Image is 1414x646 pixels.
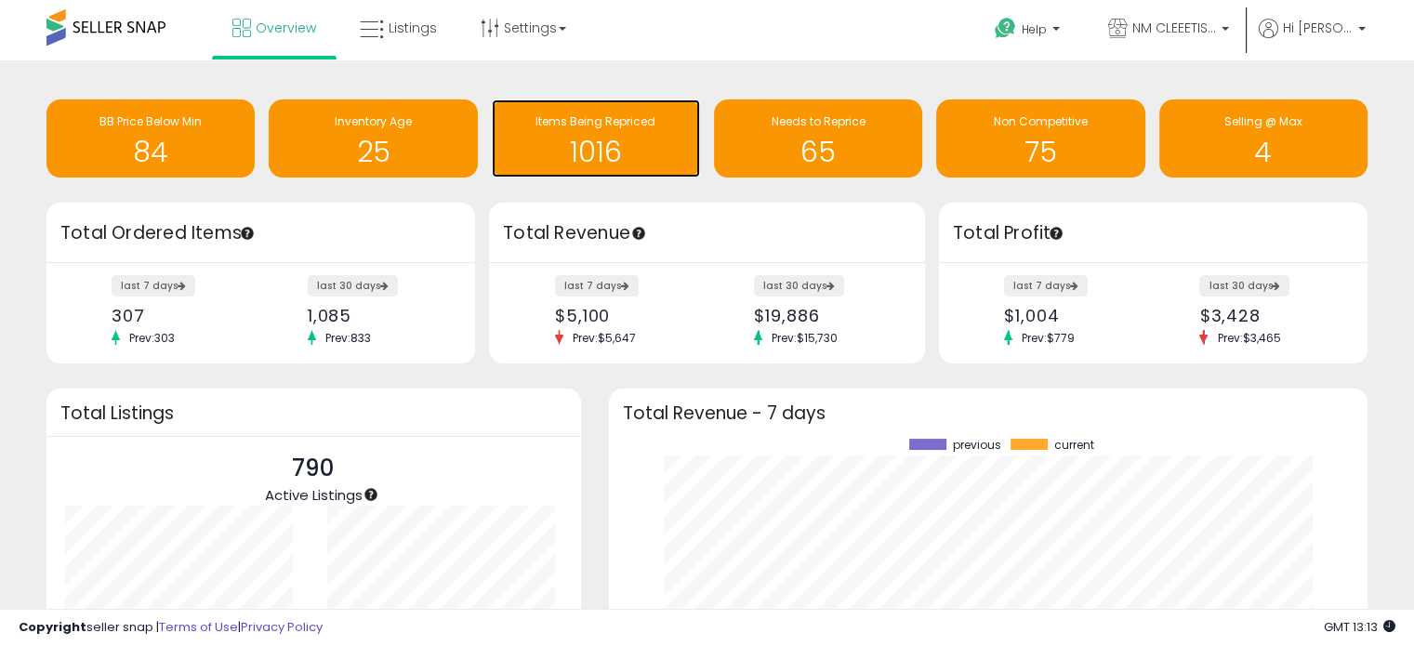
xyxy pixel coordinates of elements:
span: Needs to Reprice [772,113,866,129]
h1: 25 [278,137,468,167]
label: last 7 days [555,275,639,297]
span: Prev: $15,730 [762,330,847,346]
h1: 1016 [501,137,691,167]
div: $19,886 [754,306,892,325]
a: Selling @ Max 4 [1159,99,1368,178]
span: Prev: 833 [316,330,380,346]
span: Listings [389,19,437,37]
a: Non Competitive 75 [936,99,1144,178]
div: 1,085 [308,306,443,325]
span: 2025-08-12 13:13 GMT [1324,618,1395,636]
h3: Total Revenue - 7 days [623,406,1354,420]
div: $3,428 [1199,306,1334,325]
span: Prev: $5,647 [563,330,645,346]
span: NM CLEEETIS LLC [1132,19,1216,37]
span: Selling @ Max [1224,113,1302,129]
h1: 84 [56,137,245,167]
a: Privacy Policy [241,618,323,636]
span: Hi [PERSON_NAME] [1283,19,1353,37]
span: Prev: $779 [1012,330,1084,346]
span: Items Being Repriced [535,113,655,129]
h3: Total Listings [60,406,567,420]
a: Hi [PERSON_NAME] [1259,19,1366,60]
span: Inventory Age [335,113,412,129]
h3: Total Ordered Items [60,220,461,246]
a: Inventory Age 25 [269,99,477,178]
label: last 7 days [1004,275,1088,297]
h1: 75 [945,137,1135,167]
div: 307 [112,306,246,325]
div: $5,100 [555,306,694,325]
span: Help [1022,21,1047,37]
a: BB Price Below Min 84 [46,99,255,178]
label: last 30 days [308,275,398,297]
label: last 7 days [112,275,195,297]
h1: 65 [723,137,913,167]
span: Prev: 303 [120,330,184,346]
strong: Copyright [19,618,86,636]
span: Non Competitive [994,113,1088,129]
h3: Total Profit [953,220,1354,246]
div: Tooltip anchor [1048,225,1064,242]
div: Tooltip anchor [630,225,647,242]
div: $1,004 [1004,306,1139,325]
p: 790 [265,451,363,486]
label: last 30 days [1199,275,1289,297]
label: last 30 days [754,275,844,297]
span: BB Price Below Min [99,113,202,129]
a: Needs to Reprice 65 [714,99,922,178]
span: current [1054,439,1094,452]
div: Tooltip anchor [363,486,379,503]
h1: 4 [1169,137,1358,167]
i: Get Help [994,17,1017,40]
span: Active Listings [265,485,363,505]
h3: Total Revenue [503,220,911,246]
a: Help [980,3,1078,60]
span: previous [953,439,1001,452]
div: Tooltip anchor [239,225,256,242]
a: Items Being Repriced 1016 [492,99,700,178]
span: Prev: $3,465 [1208,330,1289,346]
span: Overview [256,19,316,37]
div: seller snap | | [19,619,323,637]
a: Terms of Use [159,618,238,636]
